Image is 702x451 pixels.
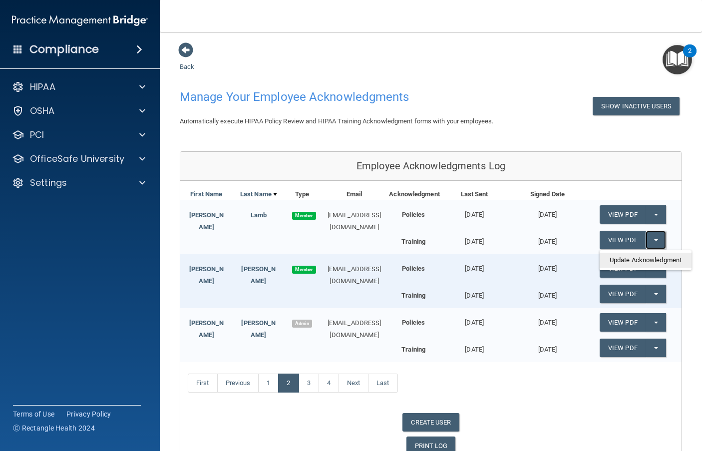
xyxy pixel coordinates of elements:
[319,374,339,393] a: 4
[511,188,584,200] div: Signed Date
[438,254,511,275] div: [DATE]
[438,231,511,248] div: [DATE]
[339,374,368,393] a: Next
[217,374,259,393] a: Previous
[511,285,584,302] div: [DATE]
[320,263,389,287] div: [EMAIL_ADDRESS][DOMAIN_NAME]
[600,339,646,357] a: View PDF
[389,188,438,200] div: Acknowledgment
[180,90,466,103] h4: Manage Your Employee Acknowledgments
[13,409,54,419] a: Terms of Use
[402,413,459,432] a: CREATE USER
[438,339,511,356] div: [DATE]
[241,319,276,339] a: [PERSON_NAME]
[12,81,145,93] a: HIPAA
[511,254,584,275] div: [DATE]
[600,231,646,249] a: View PDF
[402,211,425,218] b: Policies
[190,188,222,200] a: First Name
[30,81,55,93] p: HIPAA
[438,285,511,302] div: [DATE]
[511,200,584,221] div: [DATE]
[529,380,690,420] iframe: Drift Widget Chat Controller
[438,188,511,200] div: Last Sent
[402,265,425,272] b: Policies
[320,209,389,233] div: [EMAIL_ADDRESS][DOMAIN_NAME]
[600,205,646,224] a: View PDF
[251,211,267,219] a: Lamb
[663,45,692,74] button: Open Resource Center, 2 new notifications
[189,319,224,339] a: [PERSON_NAME]
[240,188,277,200] a: Last Name
[29,42,99,56] h4: Compliance
[292,266,316,274] span: Member
[401,292,425,299] b: Training
[320,317,389,341] div: [EMAIL_ADDRESS][DOMAIN_NAME]
[600,313,646,332] a: View PDF
[292,212,316,220] span: Member
[180,152,682,181] div: Employee Acknowledgments Log
[511,231,584,248] div: [DATE]
[368,374,397,393] a: Last
[593,97,680,115] button: Show Inactive Users
[600,285,646,303] a: View PDF
[188,374,218,393] a: First
[438,200,511,221] div: [DATE]
[278,374,299,393] a: 2
[401,346,425,353] b: Training
[299,374,319,393] a: 3
[401,238,425,245] b: Training
[438,308,511,329] div: [DATE]
[402,319,425,326] b: Policies
[12,10,148,30] img: PMB logo
[600,250,692,270] ul: View PDF
[12,177,145,189] a: Settings
[511,339,584,356] div: [DATE]
[688,51,692,64] div: 2
[180,117,493,125] span: Automatically execute HIPAA Policy Review and HIPAA Training Acknowledgment forms with your emplo...
[241,265,276,285] a: [PERSON_NAME]
[30,153,124,165] p: OfficeSafe University
[189,265,224,285] a: [PERSON_NAME]
[12,105,145,117] a: OSHA
[320,188,389,200] div: Email
[30,177,67,189] p: Settings
[258,374,279,393] a: 1
[13,423,95,433] span: Ⓒ Rectangle Health 2024
[189,211,224,231] a: [PERSON_NAME]
[292,320,312,328] span: Admin
[511,308,584,329] div: [DATE]
[66,409,111,419] a: Privacy Policy
[12,153,145,165] a: OfficeSafe University
[600,253,692,268] a: Update Acknowledgment
[285,188,320,200] div: Type
[30,129,44,141] p: PCI
[180,51,194,70] a: Back
[12,129,145,141] a: PCI
[30,105,55,117] p: OSHA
